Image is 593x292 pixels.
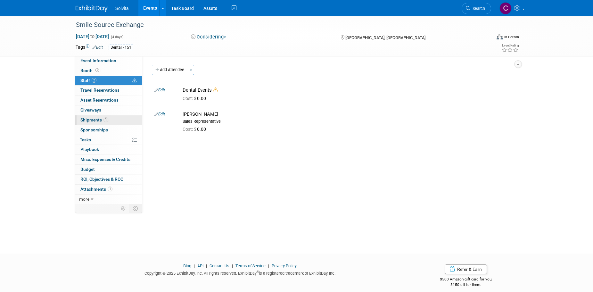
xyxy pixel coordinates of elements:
a: Edit [154,88,165,92]
span: Travel Reservations [80,88,119,93]
span: [GEOGRAPHIC_DATA], [GEOGRAPHIC_DATA] [345,35,425,40]
td: Personalize Event Tab Strip [118,204,129,213]
div: Dental - 151 [109,44,133,51]
span: ROI, Objectives & ROO [80,177,123,182]
span: Solvita [115,6,129,11]
a: Misc. Expenses & Credits [75,155,142,164]
td: Tags [76,44,103,51]
img: ExhibitDay [76,5,108,12]
span: Playbook [80,147,99,152]
span: to [89,34,95,39]
span: | [230,263,235,268]
img: Format-Inperson.png [497,34,503,39]
span: Potential Scheduling Conflict -- at least one attendee is tagged in another overlapping event. [132,78,137,84]
div: In-Person [504,35,519,39]
a: Search [462,3,491,14]
span: Attachments [80,187,112,192]
div: [PERSON_NAME] [183,111,510,117]
a: Edit [154,112,165,116]
span: Giveaways [80,107,101,113]
span: Sponsorships [80,127,108,132]
a: Giveaways [75,105,142,115]
span: Cost: $ [183,127,197,132]
span: Booth not reserved yet [94,68,100,73]
div: $150 off for them. [414,282,518,288]
a: Terms of Service [235,263,266,268]
span: Search [470,6,485,11]
span: Asset Reservations [80,97,119,103]
a: Asset Reservations [75,96,142,105]
span: Event Information [80,58,116,63]
div: $500 Amazon gift card for you, [414,272,518,287]
td: Toggle Event Tabs [129,204,142,213]
div: Event Rating [501,44,519,47]
a: API [197,263,203,268]
a: Sponsorships [75,125,142,135]
span: Shipments [80,117,108,122]
a: Playbook [75,145,142,154]
span: Staff [80,78,96,83]
a: Travel Reservations [75,86,142,95]
span: | [267,263,271,268]
sup: ® [257,270,259,274]
span: Budget [80,167,95,172]
a: Shipments1 [75,115,142,125]
button: Considering [189,34,229,40]
span: | [192,263,196,268]
span: (4 days) [110,35,124,39]
span: 0.00 [183,96,209,101]
a: Contact Us [210,263,229,268]
div: Sales Representative [183,119,510,124]
img: Cindy Miller [499,2,512,14]
div: Event Format [453,33,519,43]
span: Booth [80,68,100,73]
a: Budget [75,165,142,174]
a: Privacy Policy [272,263,297,268]
div: Copyright © 2025 ExhibitDay, Inc. All rights reserved. ExhibitDay is a registered trademark of Ex... [76,269,405,276]
a: Staff2 [75,76,142,86]
a: Event Information [75,56,142,66]
span: 0.00 [183,127,209,132]
a: Refer & Earn [445,264,487,274]
a: Booth [75,66,142,76]
span: [DATE] [DATE] [76,34,109,39]
a: Edit [92,45,103,50]
div: Dental Events [183,87,510,93]
span: 2 [92,78,96,83]
span: 1 [103,117,108,122]
span: more [79,196,89,202]
a: Tasks [75,135,142,145]
span: Misc. Expenses & Credits [80,157,130,162]
span: 1 [108,187,112,191]
button: Add Attendee [152,65,188,75]
i: Double-book Warning! [213,88,218,92]
span: Cost: $ [183,96,197,101]
a: Blog [183,263,191,268]
a: Attachments1 [75,185,142,194]
a: more [75,195,142,204]
span: Tasks [80,137,91,142]
div: Smile Source Exchange [74,19,482,31]
span: | [204,263,209,268]
a: ROI, Objectives & ROO [75,175,142,184]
